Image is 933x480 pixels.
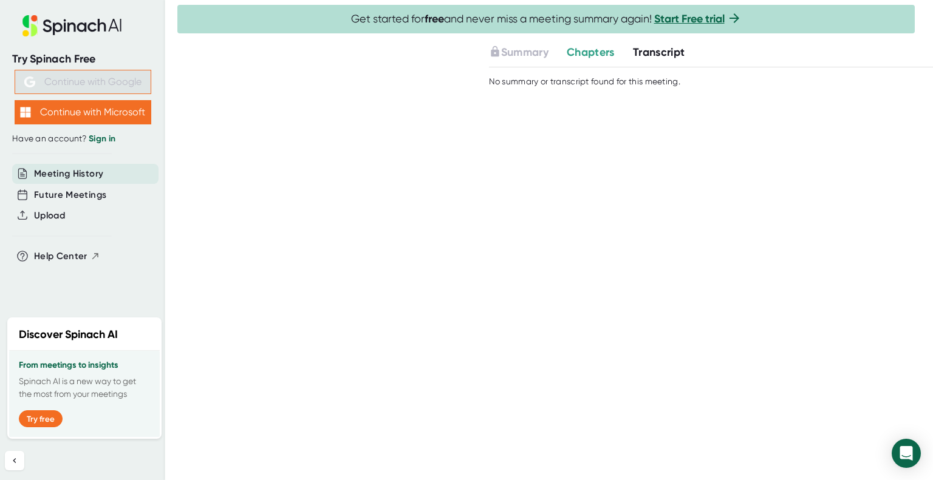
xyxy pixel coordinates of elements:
[34,167,103,181] button: Meeting History
[89,134,115,144] a: Sign in
[654,12,725,25] a: Start Free trial
[489,44,549,61] button: Summary
[24,76,35,87] img: Aehbyd4JwY73AAAAAElFTkSuQmCC
[633,44,685,61] button: Transcript
[567,44,615,61] button: Chapters
[34,188,106,202] button: Future Meetings
[15,70,151,94] button: Continue with Google
[15,100,151,124] button: Continue with Microsoft
[489,76,680,87] div: No summary or transcript found for this meeting.
[12,134,153,144] div: Have an account?
[34,249,100,263] button: Help Center
[34,249,87,263] span: Help Center
[501,46,549,59] span: Summary
[351,12,742,26] span: Get started for and never miss a meeting summary again!
[19,375,150,401] p: Spinach AI is a new way to get the most from your meetings
[19,326,118,343] h2: Discover Spinach AI
[633,46,685,59] span: Transcript
[892,439,921,468] div: Open Intercom Messenger
[19,360,150,370] h3: From meetings to insights
[425,12,444,25] b: free
[489,44,567,61] div: Upgrade to access
[34,209,65,223] button: Upload
[567,46,615,59] span: Chapters
[12,52,153,66] div: Try Spinach Free
[5,451,24,470] button: Collapse sidebar
[19,410,63,427] button: Try free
